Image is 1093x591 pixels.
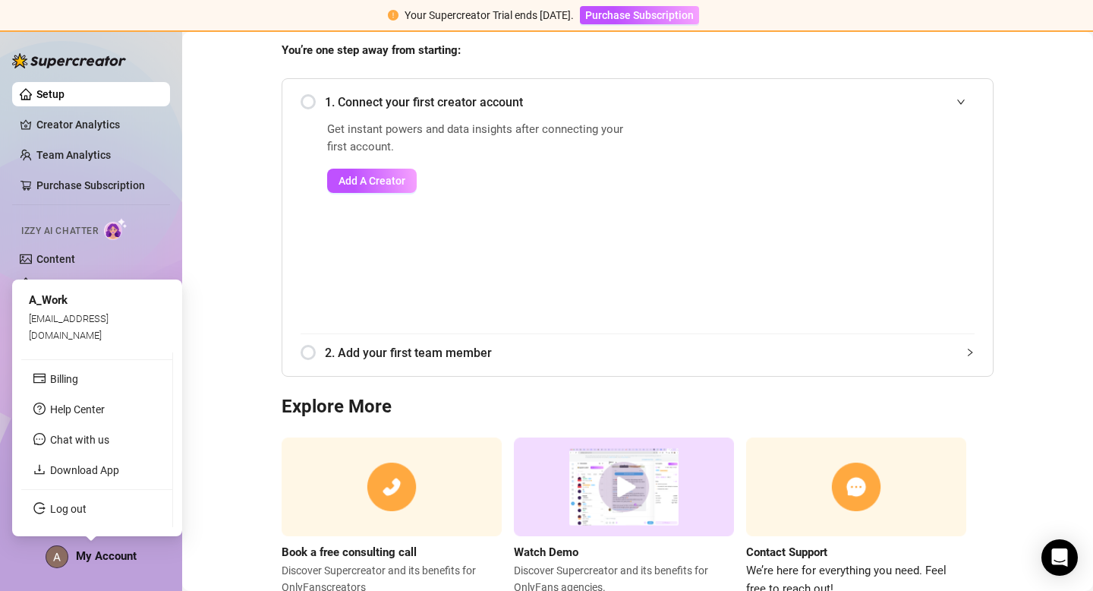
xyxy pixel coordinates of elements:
h3: Explore More [282,395,994,419]
img: logo-BBDzfeDw.svg [12,53,126,68]
div: 2. Add your first team member [301,334,975,371]
img: contact support [746,438,966,537]
strong: Watch Demo [514,545,578,559]
span: Izzy AI Chatter [21,224,98,239]
span: Purchase Subscription [585,9,694,21]
img: supercreator demo [514,438,734,537]
a: Download App [50,464,119,476]
a: Billing [50,373,78,385]
img: AI Chatter [104,218,128,240]
a: Purchase Subscription [36,179,145,191]
span: My Account [76,549,137,563]
a: Setup [36,277,65,289]
li: Log out [21,497,172,521]
strong: Contact Support [746,545,827,559]
strong: You’re one step away from starting: [282,43,461,57]
a: Team Analytics [36,149,111,161]
span: message [33,433,46,445]
a: Creator Analytics [36,112,158,137]
span: Your Supercreator Trial ends [DATE]. [405,9,574,21]
a: Log out [50,503,87,515]
a: Setup [36,88,65,100]
li: Billing [21,367,172,391]
span: exclamation-circle [388,10,398,21]
div: Open Intercom Messenger [1041,539,1078,576]
span: expanded [956,97,965,106]
button: Purchase Subscription [580,6,699,24]
div: 1. Connect your first creator account [301,84,975,121]
span: Chat with us [50,434,109,446]
span: Add A Creator [339,175,405,187]
span: 1. Connect your first creator account [325,93,975,112]
span: [EMAIL_ADDRESS][DOMAIN_NAME] [29,312,109,340]
strong: Book a free consulting call [282,545,417,559]
img: ACg8ocINSfkJbrvCeRL9lNnCrQNu8fW17aHutyFP_WxrD7cjxkz2BQ=s96-c [46,546,68,567]
span: 2. Add your first team member [325,343,975,362]
img: consulting call [282,438,502,537]
a: Add A Creator [327,169,633,193]
a: Purchase Subscription [580,9,699,21]
a: Help Center [50,403,105,416]
span: collapsed [965,348,975,357]
span: Get instant powers and data insights after connecting your first account. [327,121,633,156]
a: Content [36,253,75,265]
span: A_Work [29,293,68,307]
iframe: Add Creators [671,121,975,315]
button: Add A Creator [327,169,417,193]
